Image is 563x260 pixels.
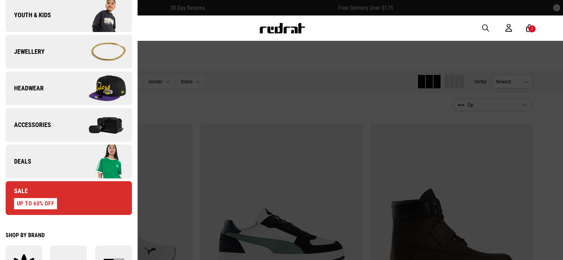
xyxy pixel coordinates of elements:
div: 1 [531,26,533,31]
span: Headwear [6,84,44,93]
a: Deals Company [6,145,132,178]
a: 1 [526,25,533,32]
div: UP TO 60% OFF [14,198,57,209]
img: Company [69,107,132,142]
button: Open LiveChat chat widget [6,3,27,24]
img: Company [69,34,132,69]
a: Jewellery Company [6,35,132,69]
a: Headwear Company [6,71,132,105]
span: Jewellery [6,47,45,56]
a: Accessories Company [6,108,132,142]
span: Deals [6,157,31,166]
img: Company [69,71,132,106]
img: Company [69,144,132,179]
span: Youth & Kids [6,11,51,19]
span: Accessories [6,121,51,129]
a: Sale UP TO 60% OFF [6,181,132,215]
div: Shop by Brand [6,232,132,239]
img: Redrat logo [259,23,305,33]
span: Sale [6,187,28,195]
